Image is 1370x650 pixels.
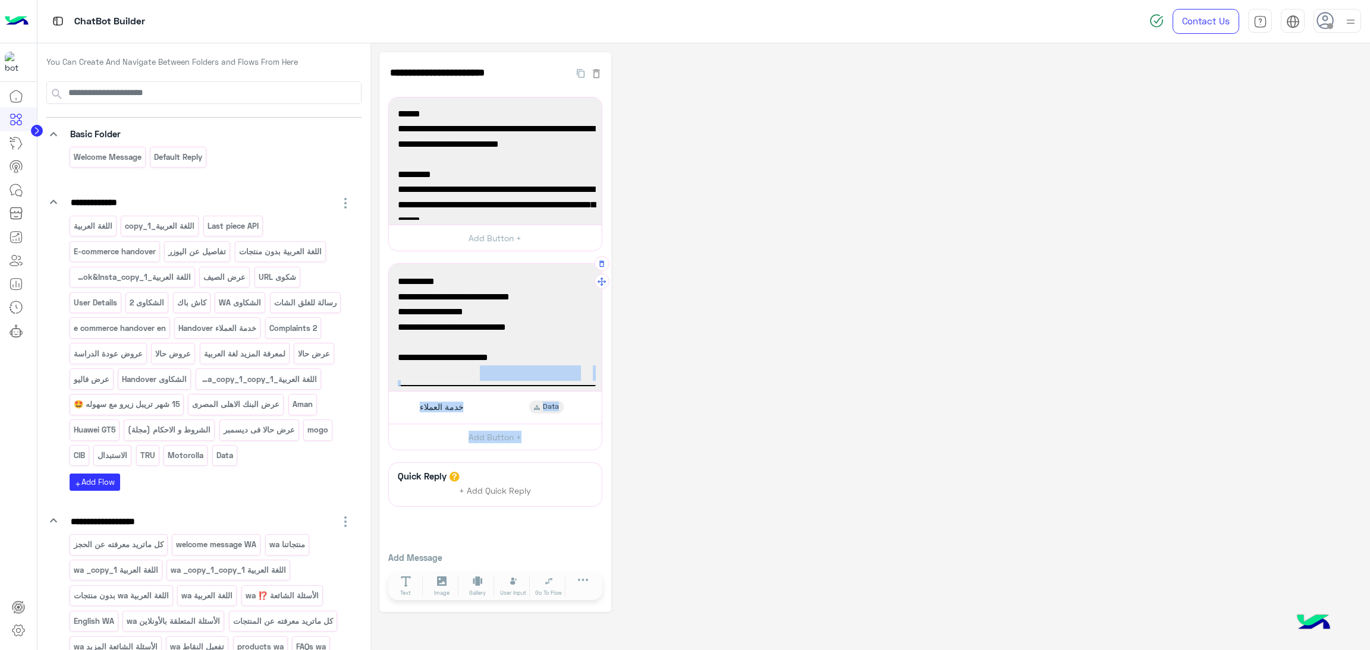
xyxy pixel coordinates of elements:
p: Handover خدمة العملاء [178,321,257,335]
span: Image [434,589,450,597]
p: Huawei GT5 [73,423,116,437]
span: Text [400,589,411,597]
button: Go To Flow [532,576,565,597]
p: الشروط و الاحكام (مجلة) [127,423,212,437]
a: Contact Us [1173,9,1239,34]
p: You Can Create And Navigate Between Folders and Flows From Here [46,56,362,68]
button: Gallery [461,576,494,597]
button: Add Button + [389,424,602,450]
div: Data [529,400,564,414]
i: keyboard_arrow_down [46,513,61,528]
p: اللغة العربية بدون منتجات [238,245,322,258]
i: add [74,481,81,488]
span: Gallery [469,589,486,597]
p: Last piece API [206,219,259,233]
p: عرض البنك الاهلى المصرى [191,397,281,411]
p: الشكاوى 2 [129,296,165,310]
p: TRU [139,449,156,462]
img: Logo [5,9,29,34]
button: Image [425,576,458,597]
p: شكوى URL [257,270,297,284]
p: اللغة العربية [73,219,113,233]
img: tab [1286,15,1300,29]
a: tab [1248,9,1272,34]
p: الأسئلة الشائعة ⁉️ wa [244,589,319,602]
img: profile [1343,14,1358,29]
img: spinner [1149,14,1164,28]
p: رسالة للغلق الشات [273,296,337,310]
i: keyboard_arrow_down [46,127,61,141]
p: لمعرفة المزيد لغة العربية [203,347,286,361]
p: welcome message WA [175,538,257,551]
span: Basic Folder [70,128,121,139]
i: keyboard_arrow_down [46,195,61,209]
button: addAdd Flow [70,474,120,491]
span: خصم ٤٠٪ على آيفون ١٧ بالتقسيط من ٢٤ لـ ٣٦ شهر بسعر الكاش، من ٢٢ سبتمبر لـ ٣١ أكتوبر [398,121,593,152]
span: ✅بنك الاهلي القطري (QNB) [398,365,593,381]
p: Data [215,449,234,462]
p: اللغة العربية wa [181,589,234,602]
span: ✅فاليو : [398,167,593,182]
span: - 12\18/ 24 شهر بسعر قبل الخصم [398,335,593,350]
span: ✅حالا: [398,106,593,122]
p: E-commerce handover [73,245,156,258]
p: mogo [307,423,329,437]
p: اللغة العربية wa بدون منتجات [73,589,169,602]
p: English WA [73,614,115,628]
button: User Input [497,576,530,597]
button: Duplicate Flow [571,66,590,80]
p: Aman [291,397,313,411]
p: اللغة العربية wa _copy_1 [73,563,159,577]
span: تقسيط تريبل زيرو حتى 12 شهر، أو حتى 24 شهر بدون فوائد أو مقدم على كل المنتجات من الفروع والأونلاي... [398,182,593,228]
p: 15 شهر تريبل زيرو مع سهوله 🤩 [73,397,180,411]
p: Default reply [153,150,203,164]
button: + Add Quick Reply [451,482,540,500]
span: ✅ بنك مصر [398,289,593,305]
p: اللغة العربية_Facebook&Insta_copy_1 [73,270,191,284]
span: User Input [500,589,526,597]
button: Delete Message [595,256,609,271]
img: tab [1253,15,1267,29]
p: User Details [73,296,118,310]
h6: Quick Reply [395,471,450,481]
p: اللغة العربية_Facebook&Insta_copy_1_copy_1 [199,373,318,386]
span: التقسيط بدون فوائد بدون مصاريف [398,304,593,320]
p: عروض عودة الدراسة [73,347,143,361]
img: tab [51,14,65,29]
span: - 6 شهر بسعر الخصم [398,320,593,335]
p: عروض حالا [155,347,192,361]
p: عرض الصيف [203,270,247,284]
img: hulul-logo.png [1293,602,1334,644]
span: خدمة العملاء [420,402,464,412]
p: Motorolla [167,449,205,462]
p: كل ماتريد معرفته عن الحجز [73,538,164,551]
p: Complaints 2 [268,321,318,335]
button: Delete Flow [590,66,602,80]
button: Text [389,576,423,597]
p: عرض حالا [297,347,331,361]
p: ChatBot Builder [74,14,145,30]
button: Drag [595,274,609,289]
span: Data [543,402,559,412]
p: CIB [73,449,86,462]
p: تفاصيل عن اليوزر [168,245,227,258]
p: الاستبدال [97,449,128,462]
p: منتجاتنا wa [268,538,306,551]
p: Add Message [388,551,602,564]
p: Welcome Message [73,150,142,164]
p: e commerce handover en [73,321,166,335]
p: الشكاوى WA [218,296,262,310]
span: + Add Quick Reply [459,485,531,496]
p: كل ماتريد معرفته عن المنتجات [232,614,334,628]
p: اللغة العربية wa _copy_1_copy_1 [170,563,287,577]
p: عرض حالا فى ديسمبر [222,423,296,437]
p: عرض فاليو [73,373,110,386]
p: الأسئلة المتعلقة بالأونلاين wa [126,614,221,628]
button: Add Button + [389,225,602,251]
span: Go To Flow [535,589,562,597]
p: الشكاوى Handover [121,373,188,386]
p: كاش باك [176,296,207,310]
p: اللغة العربية_copy_1 [124,219,196,233]
img: 1403182699927242 [5,52,26,73]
